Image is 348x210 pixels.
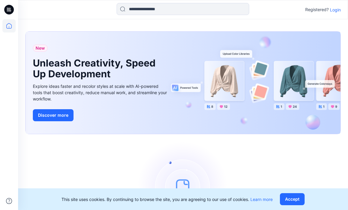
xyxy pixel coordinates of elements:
span: New [36,45,45,52]
h1: Unleash Creativity, Speed Up Development [33,58,159,79]
a: Learn more [250,197,273,202]
button: Discover more [33,109,74,121]
p: Login [330,7,341,13]
button: Accept [280,193,305,205]
p: This site uses cookies. By continuing to browse the site, you are agreeing to our use of cookies. [61,196,273,202]
div: Explore ideas faster and recolor styles at scale with AI-powered tools that boost creativity, red... [33,83,168,102]
a: Discover more [33,109,168,121]
p: Registered? [305,6,329,13]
